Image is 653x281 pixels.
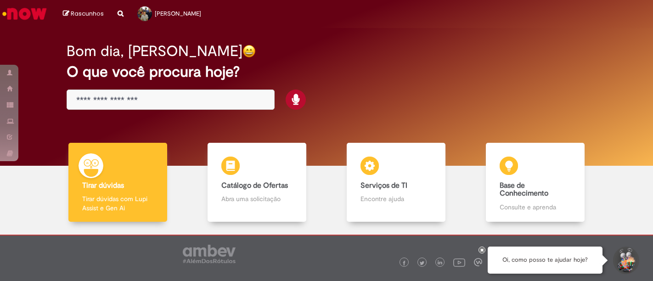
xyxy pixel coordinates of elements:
img: logo_footer_linkedin.png [438,260,442,266]
a: Serviços de TI Encontre ajuda [326,143,466,222]
span: [PERSON_NAME] [155,10,201,17]
p: Tirar dúvidas com Lupi Assist e Gen Ai [82,194,153,213]
span: Rascunhos [71,9,104,18]
a: Tirar dúvidas Tirar dúvidas com Lupi Assist e Gen Ai [48,143,187,222]
button: Iniciar Conversa de Suporte [612,247,639,274]
img: logo_footer_ambev_rotulo_gray.png [183,245,236,263]
img: logo_footer_workplace.png [474,258,482,266]
img: ServiceNow [1,5,48,23]
img: happy-face.png [242,45,256,58]
a: Catálogo de Ofertas Abra uma solicitação [187,143,326,222]
p: Consulte e aprenda [500,202,570,212]
b: Serviços de TI [360,181,407,190]
h2: O que você procura hoje? [67,64,586,80]
img: logo_footer_youtube.png [453,256,465,268]
h2: Bom dia, [PERSON_NAME] [67,43,242,59]
b: Tirar dúvidas [82,181,124,190]
a: Rascunhos [63,10,104,18]
b: Catálogo de Ofertas [221,181,288,190]
b: Base de Conhecimento [500,181,548,198]
div: Oi, como posso te ajudar hoje? [488,247,602,274]
p: Abra uma solicitação [221,194,292,203]
a: Base de Conhecimento Consulte e aprenda [466,143,605,222]
p: Encontre ajuda [360,194,431,203]
img: logo_footer_twitter.png [420,261,424,265]
img: logo_footer_facebook.png [402,261,406,265]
